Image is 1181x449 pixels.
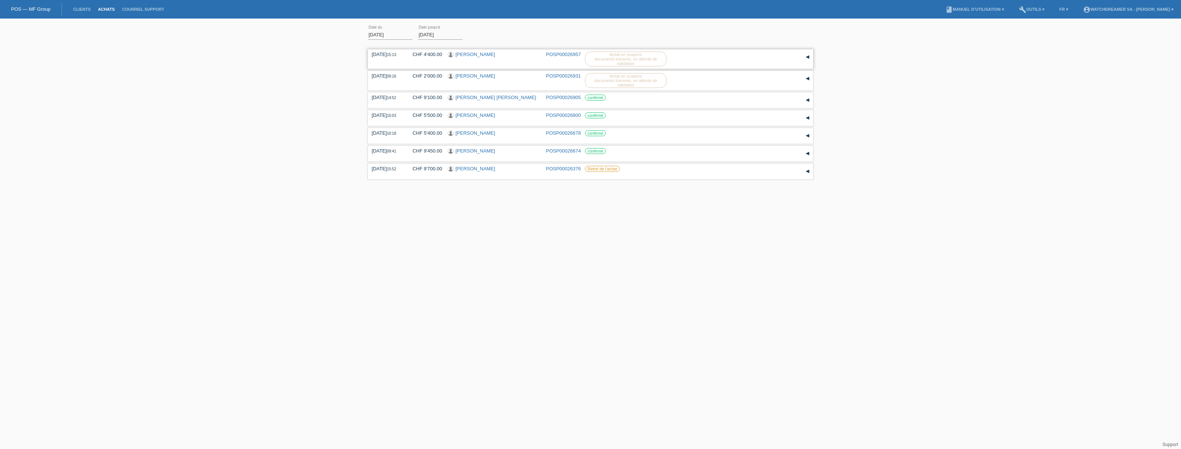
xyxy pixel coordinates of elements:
a: buildOutils ▾ [1015,7,1048,12]
div: [DATE] [372,95,401,100]
div: étendre/coller [802,73,813,84]
label: confirmé [585,112,606,118]
div: CHF 2'000.00 [407,73,442,79]
a: [PERSON_NAME] [PERSON_NAME] [455,95,536,100]
div: étendre/coller [802,52,813,63]
a: account_circleWatchdreamer SA - [PERSON_NAME] ▾ [1079,7,1177,12]
span: 15:52 [387,167,396,171]
i: build [1019,6,1026,13]
div: CHF 9'100.00 [407,95,442,100]
a: POSP00026800 [546,112,581,118]
div: étendre/coller [802,112,813,124]
i: book [945,6,953,13]
i: account_circle [1083,6,1090,13]
div: [DATE] [372,73,401,79]
label: Retiré de l‘achat [585,166,620,172]
a: Courriel Support [118,7,168,12]
a: POSP00026931 [546,73,581,79]
div: étendre/coller [802,130,813,141]
div: [DATE] [372,52,401,57]
span: 09:41 [387,149,396,153]
a: Achats [94,7,118,12]
a: POSP00026674 [546,148,581,154]
a: bookManuel d’utilisation ▾ [942,7,1008,12]
div: étendre/coller [802,95,813,106]
a: [PERSON_NAME] [455,166,495,171]
div: étendre/coller [802,148,813,159]
a: POSP00026678 [546,130,581,136]
span: 09:16 [387,74,396,78]
a: [PERSON_NAME] [455,73,495,79]
a: POSP00026376 [546,166,581,171]
span: 15:03 [387,114,396,118]
div: [DATE] [372,148,401,154]
a: [PERSON_NAME] [455,112,495,118]
div: étendre/coller [802,166,813,177]
div: [DATE] [372,130,401,136]
a: Support [1162,442,1178,447]
span: 15:13 [387,53,396,57]
a: Clients [69,7,94,12]
a: [PERSON_NAME] [455,52,495,57]
div: CHF 9'700.00 [407,166,442,171]
div: [DATE] [372,112,401,118]
label: confirmé [585,148,606,154]
a: POSP00026905 [546,95,581,100]
a: POS — MF Group [11,6,50,12]
a: [PERSON_NAME] [455,148,495,154]
label: Achat en suspens documents transmis, en attente de validation [585,52,667,66]
label: Achat en suspens documents transmis, en attente de validation [585,73,667,88]
div: CHF 5'500.00 [407,112,442,118]
a: FR ▾ [1056,7,1072,12]
span: 14:52 [387,96,396,100]
label: confirmé [585,95,606,101]
a: [PERSON_NAME] [455,130,495,136]
div: CHF 5'400.00 [407,130,442,136]
div: CHF 9'450.00 [407,148,442,154]
span: 10:18 [387,131,396,135]
div: [DATE] [372,166,401,171]
div: CHF 4'400.00 [407,52,442,57]
a: POSP00026957 [546,52,581,57]
label: confirmé [585,130,606,136]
